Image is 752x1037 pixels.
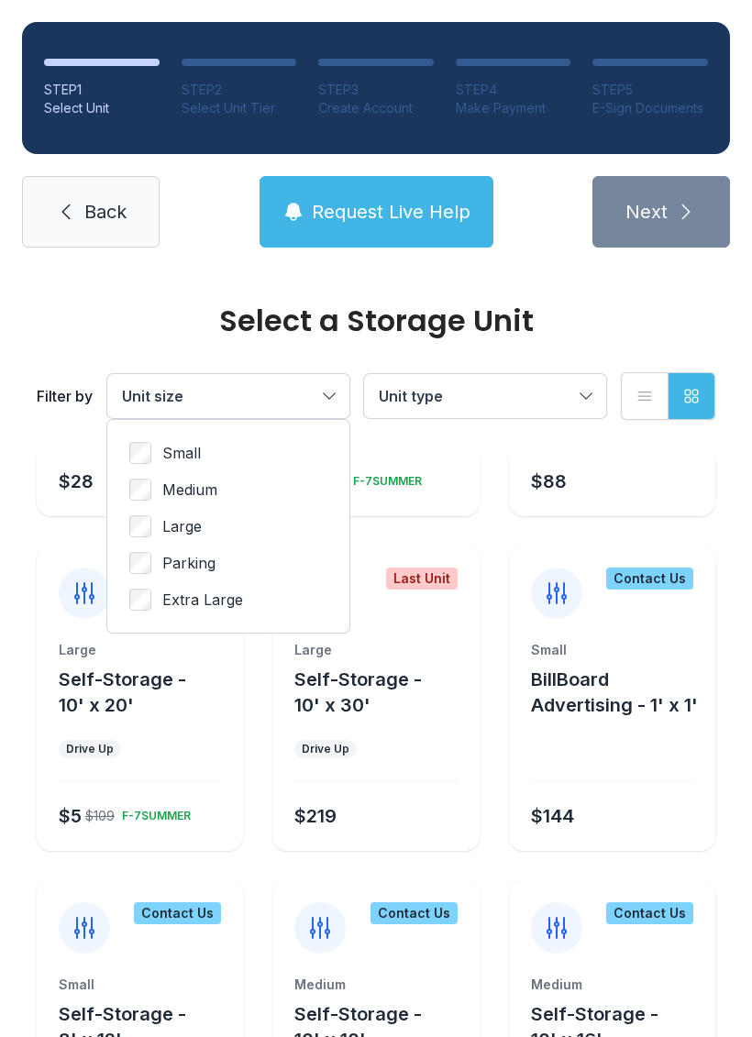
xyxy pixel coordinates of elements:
[129,515,151,537] input: Large
[129,552,151,574] input: Parking
[107,374,349,418] button: Unit size
[318,99,434,117] div: Create Account
[182,99,297,117] div: Select Unit Tier
[294,803,337,829] div: $219
[59,469,94,494] div: $28
[162,442,201,464] span: Small
[302,742,349,756] div: Drive Up
[134,902,221,924] div: Contact Us
[44,81,160,99] div: STEP 1
[162,552,216,574] span: Parking
[59,667,236,718] button: Self-Storage - 10' x 20'
[531,667,708,718] button: BillBoard Advertising - 1' x 1'
[66,742,114,756] div: Drive Up
[122,387,183,405] span: Unit size
[606,568,693,590] div: Contact Us
[37,306,715,336] div: Select a Storage Unit
[294,668,422,716] span: Self-Storage - 10' x 30'
[115,801,191,823] div: F-7SUMMER
[531,469,567,494] div: $88
[44,99,160,117] div: Select Unit
[456,99,571,117] div: Make Payment
[129,442,151,464] input: Small
[625,199,668,225] span: Next
[85,807,115,825] div: $109
[182,81,297,99] div: STEP 2
[531,803,574,829] div: $144
[318,81,434,99] div: STEP 3
[59,641,221,659] div: Large
[162,515,202,537] span: Large
[59,803,82,829] div: $5
[129,479,151,501] input: Medium
[456,81,571,99] div: STEP 4
[531,976,693,994] div: Medium
[59,976,221,994] div: Small
[531,641,693,659] div: Small
[37,385,93,407] div: Filter by
[162,479,217,501] span: Medium
[531,668,698,716] span: BillBoard Advertising - 1' x 1'
[294,667,471,718] button: Self-Storage - 10' x 30'
[59,668,186,716] span: Self-Storage - 10' x 20'
[84,199,127,225] span: Back
[129,589,151,611] input: Extra Large
[370,902,458,924] div: Contact Us
[294,976,457,994] div: Medium
[386,568,458,590] div: Last Unit
[162,589,243,611] span: Extra Large
[606,902,693,924] div: Contact Us
[294,641,457,659] div: Large
[379,387,443,405] span: Unit type
[312,199,470,225] span: Request Live Help
[346,467,422,489] div: F-7SUMMER
[592,81,708,99] div: STEP 5
[364,374,606,418] button: Unit type
[592,99,708,117] div: E-Sign Documents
